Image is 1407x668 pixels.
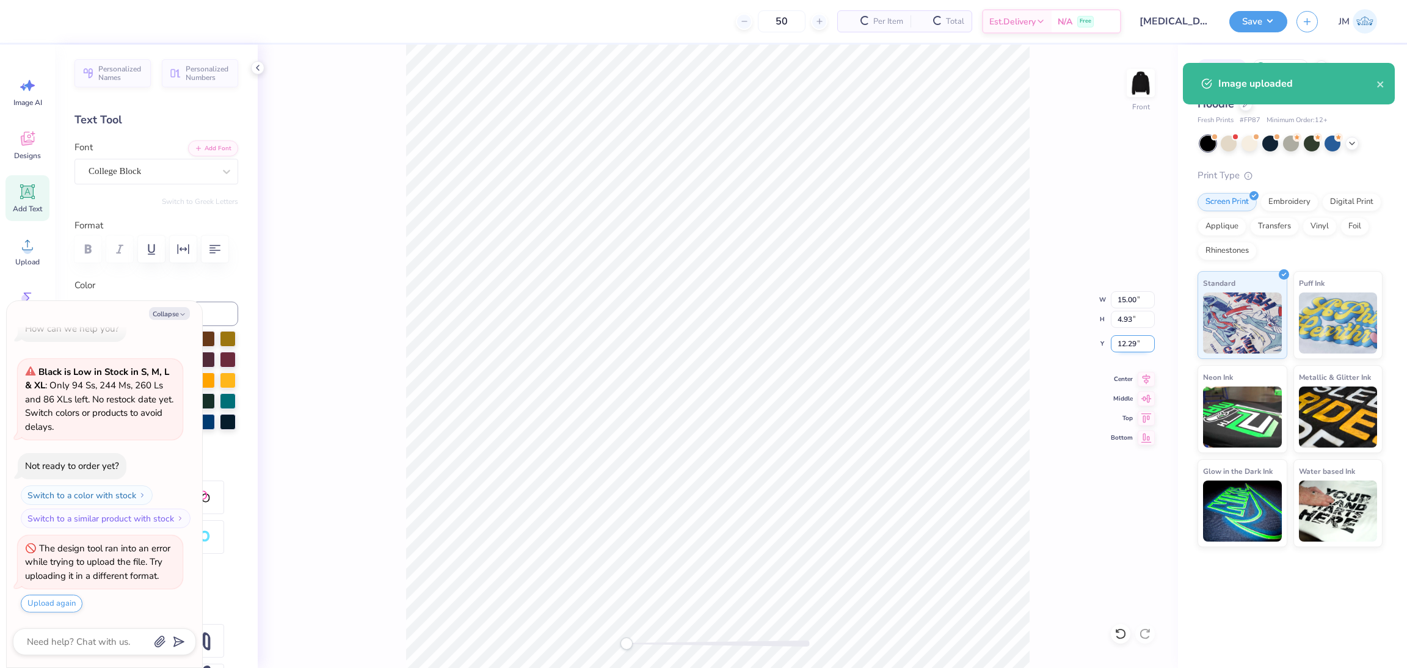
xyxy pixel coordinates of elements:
[1198,169,1383,183] div: Print Type
[162,59,238,87] button: Personalized Numbers
[1203,465,1273,477] span: Glow in the Dark Ink
[1303,217,1337,236] div: Vinyl
[75,278,238,292] label: Color
[1111,394,1133,404] span: Middle
[1132,101,1150,112] div: Front
[1203,277,1235,289] span: Standard
[13,204,42,214] span: Add Text
[1299,292,1378,354] img: Puff Ink
[1376,76,1385,91] button: close
[25,366,169,392] strong: Black is Low in Stock in S, M, L & XL
[1299,371,1371,383] span: Metallic & Glitter Ink
[1299,481,1378,542] img: Water based Ink
[1111,374,1133,384] span: Center
[873,15,903,28] span: Per Item
[1299,277,1325,289] span: Puff Ink
[1267,115,1328,126] span: Minimum Order: 12 +
[75,112,238,128] div: Text Tool
[1250,217,1299,236] div: Transfers
[14,151,41,161] span: Designs
[1058,15,1072,28] span: N/A
[1333,9,1383,34] a: JM
[1240,115,1260,126] span: # FP87
[1198,193,1257,211] div: Screen Print
[1198,242,1257,260] div: Rhinestones
[1111,433,1133,443] span: Bottom
[1111,413,1133,423] span: Top
[186,65,231,82] span: Personalized Numbers
[1260,193,1318,211] div: Embroidery
[162,197,238,206] button: Switch to Greek Letters
[620,637,633,650] div: Accessibility label
[1218,76,1376,91] div: Image uploaded
[1353,9,1377,34] img: John Michael Binayas
[188,140,238,156] button: Add Font
[176,515,184,522] img: Switch to a similar product with stock
[1299,465,1355,477] span: Water based Ink
[1198,115,1234,126] span: Fresh Prints
[1198,217,1246,236] div: Applique
[25,322,119,335] div: How can we help you?
[1299,387,1378,448] img: Metallic & Glitter Ink
[1203,371,1233,383] span: Neon Ink
[139,492,146,499] img: Switch to a color with stock
[25,542,170,582] div: The design tool ran into an error while trying to upload the file. Try uploading it in a differen...
[1130,9,1220,34] input: Untitled Design
[21,595,82,612] button: Upload again
[25,460,119,472] div: Not ready to order yet?
[75,219,238,233] label: Format
[1080,17,1091,26] span: Free
[1203,387,1282,448] img: Neon Ink
[946,15,964,28] span: Total
[1322,193,1381,211] div: Digital Print
[1129,71,1153,95] img: Front
[25,366,173,433] span: : Only 94 Ss, 244 Ms, 260 Ls and 86 XLs left. No restock date yet. Switch colors or products to a...
[98,65,144,82] span: Personalized Names
[21,509,191,528] button: Switch to a similar product with stock
[758,10,805,32] input: – –
[75,140,93,154] label: Font
[21,485,153,505] button: Switch to a color with stock
[1340,217,1369,236] div: Foil
[13,98,42,107] span: Image AI
[1203,292,1282,354] img: Standard
[149,307,190,320] button: Collapse
[989,15,1036,28] span: Est. Delivery
[15,257,40,267] span: Upload
[75,59,151,87] button: Personalized Names
[1203,481,1282,542] img: Glow in the Dark Ink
